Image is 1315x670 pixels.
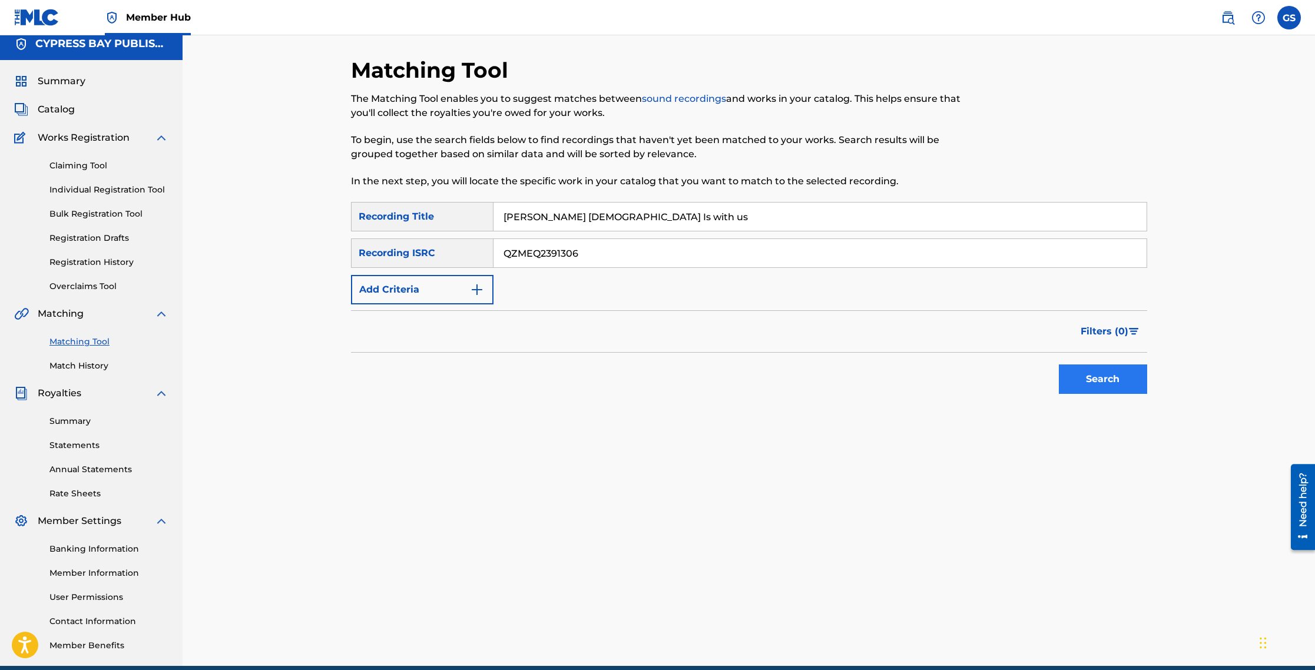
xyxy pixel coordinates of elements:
[154,131,168,145] img: expand
[38,514,121,528] span: Member Settings
[49,360,168,372] a: Match History
[154,386,168,400] img: expand
[38,307,84,321] span: Matching
[49,439,168,452] a: Statements
[105,11,119,25] img: Top Rightsholder
[351,57,514,84] h2: Matching Tool
[1074,317,1147,346] button: Filters (0)
[1216,6,1240,29] a: Public Search
[1059,364,1147,394] button: Search
[38,131,130,145] span: Works Registration
[1221,11,1235,25] img: search
[126,11,191,24] span: Member Hub
[351,275,493,304] button: Add Criteria
[1247,6,1270,29] div: Help
[1256,613,1315,670] iframe: Chat Widget
[49,639,168,652] a: Member Benefits
[49,256,168,268] a: Registration History
[351,92,964,120] p: The Matching Tool enables you to suggest matches between and works in your catalog. This helps en...
[49,591,168,603] a: User Permissions
[49,160,168,172] a: Claiming Tool
[1277,6,1301,29] div: User Menu
[38,102,75,117] span: Catalog
[351,174,964,188] p: In the next step, you will locate the specific work in your catalog that you want to match to the...
[1282,460,1315,555] iframe: Resource Center
[351,133,964,161] p: To begin, use the search fields below to find recordings that haven't yet been matched to your wo...
[49,415,168,427] a: Summary
[49,208,168,220] a: Bulk Registration Tool
[14,74,28,88] img: Summary
[14,102,75,117] a: CatalogCatalog
[49,487,168,500] a: Rate Sheets
[14,307,29,321] img: Matching
[35,37,168,51] h5: CYPRESS BAY PUBLISHING
[470,283,484,297] img: 9d2ae6d4665cec9f34b9.svg
[14,514,28,528] img: Member Settings
[49,615,168,628] a: Contact Information
[1081,324,1128,339] span: Filters ( 0 )
[49,184,168,196] a: Individual Registration Tool
[49,463,168,476] a: Annual Statements
[14,74,85,88] a: SummarySummary
[38,74,85,88] span: Summary
[49,567,168,579] a: Member Information
[38,386,81,400] span: Royalties
[14,386,28,400] img: Royalties
[14,102,28,117] img: Catalog
[351,202,1147,400] form: Search Form
[49,232,168,244] a: Registration Drafts
[1260,625,1267,661] div: Drag
[49,280,168,293] a: Overclaims Tool
[154,307,168,321] img: expand
[14,37,28,51] img: Accounts
[642,93,726,104] a: sound recordings
[154,514,168,528] img: expand
[49,543,168,555] a: Banking Information
[49,336,168,348] a: Matching Tool
[1251,11,1266,25] img: help
[14,131,29,145] img: Works Registration
[1129,328,1139,335] img: filter
[14,9,59,26] img: MLC Logo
